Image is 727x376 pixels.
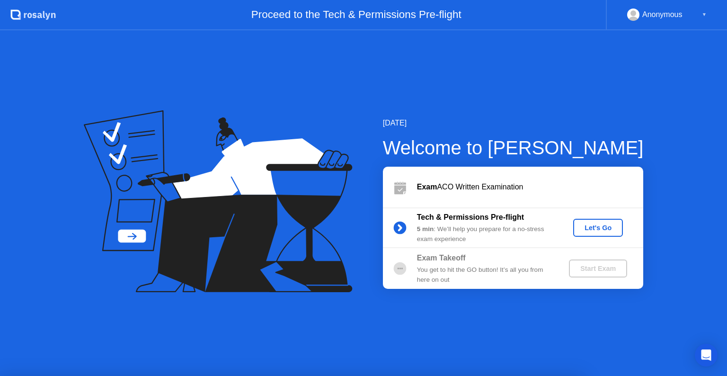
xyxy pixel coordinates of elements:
div: [DATE] [383,117,644,129]
div: Welcome to [PERSON_NAME] [383,134,644,162]
div: You get to hit the GO button! It’s all you from here on out [417,265,553,285]
div: Anonymous [642,9,683,21]
div: Open Intercom Messenger [695,344,718,367]
div: ▼ [702,9,707,21]
b: Exam [417,183,437,191]
div: Start Exam [573,265,623,272]
b: Tech & Permissions Pre-flight [417,213,524,221]
div: ACO Written Examination [417,181,643,193]
div: Let's Go [577,224,619,232]
b: 5 min [417,225,434,233]
b: Exam Takeoff [417,254,466,262]
div: : We’ll help you prepare for a no-stress exam experience [417,224,553,244]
